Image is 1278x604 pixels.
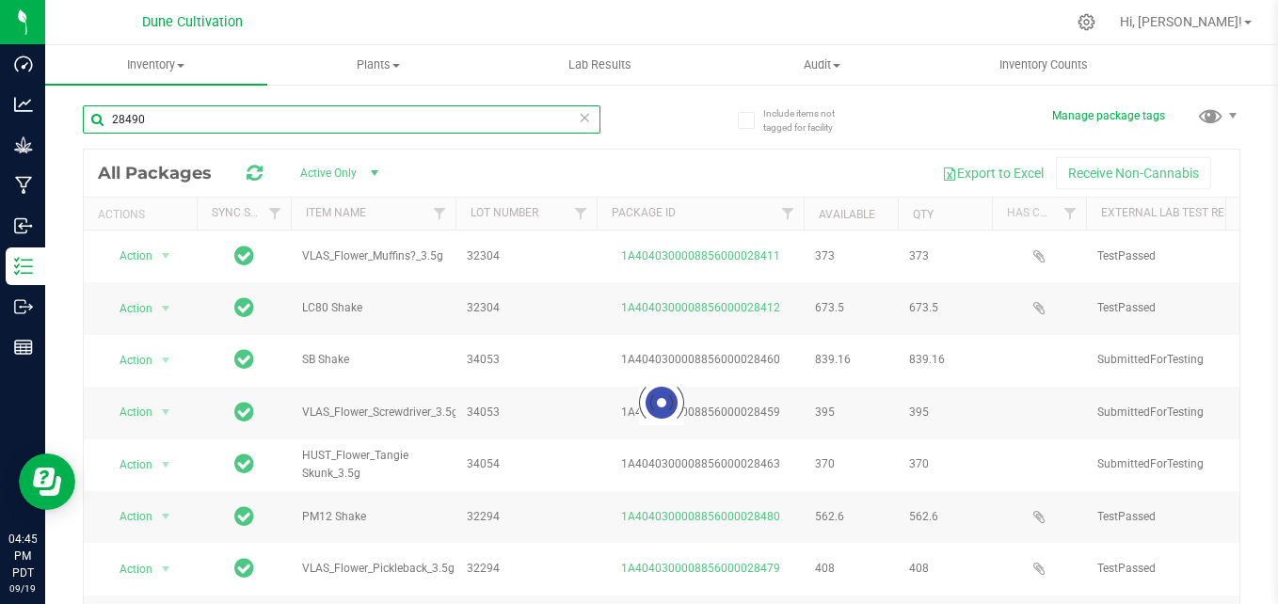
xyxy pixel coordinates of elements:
[14,338,33,357] inline-svg: Reports
[14,297,33,316] inline-svg: Outbound
[142,14,243,30] span: Dune Cultivation
[763,106,857,135] span: Include items not tagged for facility
[489,45,711,85] a: Lab Results
[267,45,489,85] a: Plants
[974,56,1113,73] span: Inventory Counts
[933,45,1155,85] a: Inventory Counts
[268,56,488,73] span: Plants
[83,105,600,134] input: Search Package ID, Item Name, SKU, Lot or Part Number...
[14,176,33,195] inline-svg: Manufacturing
[14,95,33,114] inline-svg: Analytics
[14,55,33,73] inline-svg: Dashboard
[711,45,933,85] a: Audit
[578,105,591,130] span: Clear
[19,453,75,510] iframe: Resource center
[8,581,37,596] p: 09/19
[1075,13,1098,31] div: Manage settings
[543,56,657,73] span: Lab Results
[45,56,267,73] span: Inventory
[1120,14,1242,29] span: Hi, [PERSON_NAME]!
[14,135,33,154] inline-svg: Grow
[1052,108,1165,124] button: Manage package tags
[14,216,33,235] inline-svg: Inbound
[711,56,932,73] span: Audit
[45,45,267,85] a: Inventory
[8,531,37,581] p: 04:45 PM PDT
[14,257,33,276] inline-svg: Inventory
